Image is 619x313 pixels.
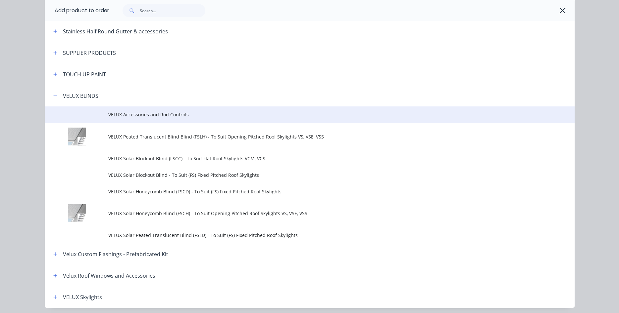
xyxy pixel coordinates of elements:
span: VELUX Solar Honeycomb Blind (FSCH) - To Suit Opening Pitched Roof Skylights VS, VSE, VSS [108,210,481,217]
div: Stainless Half Round Gutter & accessories [63,27,168,35]
span: VELUX Solar Blockout Blind (FSCC) - To Suit Flat Roof Skylights VCM, VCS [108,155,481,162]
div: VELUX BLINDS [63,92,98,100]
span: VELUX Accessories and Rod Controls [108,111,481,118]
input: Search... [140,4,205,17]
div: SUPPLIER PRODUCTS [63,49,116,57]
span: VELUX Solar Blockout Blind - To Suit (FS) Fixed Pitched Roof Skylights [108,172,481,178]
div: Velux Roof Windows and Accessories [63,272,155,280]
span: VELUX Solar Peated Translucent Blind (FSLD) - To Suit (FS) Fixed Pitched Roof Skylights [108,232,481,239]
span: VELUX Solar Honeycomb Blind (FSCD) - To Suit (FS) Fixed Pitched Roof Skylights [108,188,481,195]
div: TOUCH UP PAINT [63,70,106,78]
div: Velux Custom Flashings - Prefabricated Kit [63,250,168,258]
span: VELUX Peated Translucent Blind Blind (FSLH) - To Suit Opening Pitched Roof Skylights VS, VSE, VSS [108,133,481,140]
div: VELUX Skylights [63,293,102,301]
